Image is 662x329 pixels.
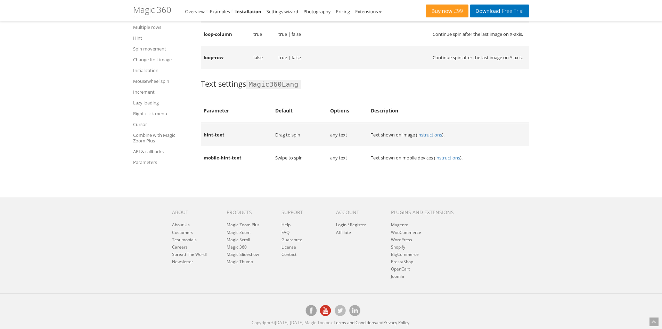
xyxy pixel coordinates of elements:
[272,99,327,123] th: Default
[185,8,205,15] a: Overview
[133,147,192,156] a: API & callbacks
[227,259,253,265] a: Magic Thumb
[172,259,193,265] a: Newsletter
[334,320,376,326] a: Terms and Conditions
[430,23,529,46] td: Continue spin after the last image on X-axis.
[327,146,368,170] td: any text
[391,266,410,272] a: OpenCart
[426,5,468,17] a: Buy now£99
[227,210,271,215] h6: Products
[281,237,302,243] a: Guarantee
[172,237,197,243] a: Testimonials
[281,244,296,250] a: License
[133,109,192,118] a: Right-click menu
[470,5,529,17] a: DownloadFree Trial
[133,66,192,75] a: Initialization
[133,88,192,96] a: Increment
[172,210,216,215] h6: About
[281,251,296,257] a: Contact
[172,222,190,228] a: About Us
[452,8,463,14] span: £99
[355,8,381,15] a: Extensions
[368,123,529,147] td: Text shown on image ( ).
[227,251,259,257] a: Magic Slideshow
[435,155,460,161] a: instructions
[336,222,366,228] a: Login / Register
[133,45,192,53] a: Spin movement
[201,123,273,147] td: hint-text
[227,237,250,243] a: Magic Scroll
[383,320,409,326] a: Privacy Policy
[133,77,192,85] a: Mousewheel spin
[201,99,273,123] th: Parameter
[172,251,207,257] a: Spread The Word!
[335,305,346,316] a: Magic Toolbox's Twitter account
[281,210,326,215] h6: Support
[391,222,408,228] a: Magento
[327,99,368,123] th: Options
[210,8,230,15] a: Examples
[133,99,192,107] a: Lazy loading
[391,273,404,279] a: Joomla
[305,305,317,316] a: Magic Toolbox on Facebook
[201,79,529,88] h3: Text settings
[201,46,251,69] td: loop-row
[368,146,529,170] td: Text shown on mobile devices ( ).
[303,8,330,15] a: Photography
[251,23,276,46] td: true
[281,229,289,235] a: FAQ
[391,210,463,215] h6: Plugins and extensions
[251,46,276,69] td: false
[391,229,421,235] a: WooCommerce
[391,237,412,243] a: WordPress
[430,46,529,69] td: Continue spin after the last image on Y-axis.
[391,244,405,250] a: Shopify
[133,23,192,31] a: Multiple rows
[391,259,413,265] a: PrestaShop
[336,229,351,235] a: Affiliate
[227,229,251,235] a: Magic Zoom
[133,5,171,14] h1: Magic 360
[281,222,291,228] a: Help
[201,146,273,170] td: mobile-hint-text
[336,210,380,215] h6: Account
[227,244,247,250] a: Magic 360
[133,120,192,128] a: Cursor
[272,146,327,170] td: Swipe to spin
[172,244,188,250] a: Careers
[368,99,529,123] th: Description
[327,123,368,147] td: any text
[201,23,251,46] td: loop-column
[133,34,192,42] a: Hint
[349,305,360,316] a: Magic Toolbox on [DOMAIN_NAME]
[227,222,260,228] a: Magic Zoom Plus
[320,305,331,316] a: Magic Toolbox on [DOMAIN_NAME]
[272,123,327,147] td: Drag to spin
[500,8,523,14] span: Free Trial
[246,80,301,89] span: Magic360Lang
[276,46,430,69] td: true | false
[267,8,299,15] a: Settings wizard
[133,131,192,145] a: Combine with Magic Zoom Plus
[391,251,419,257] a: BigCommerce
[235,8,261,15] a: Installation
[417,132,442,138] a: instructions
[276,23,430,46] td: true | false
[172,229,193,235] a: Customers
[133,158,192,166] a: Parameters
[133,55,192,64] a: Change first image
[336,8,350,15] a: Pricing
